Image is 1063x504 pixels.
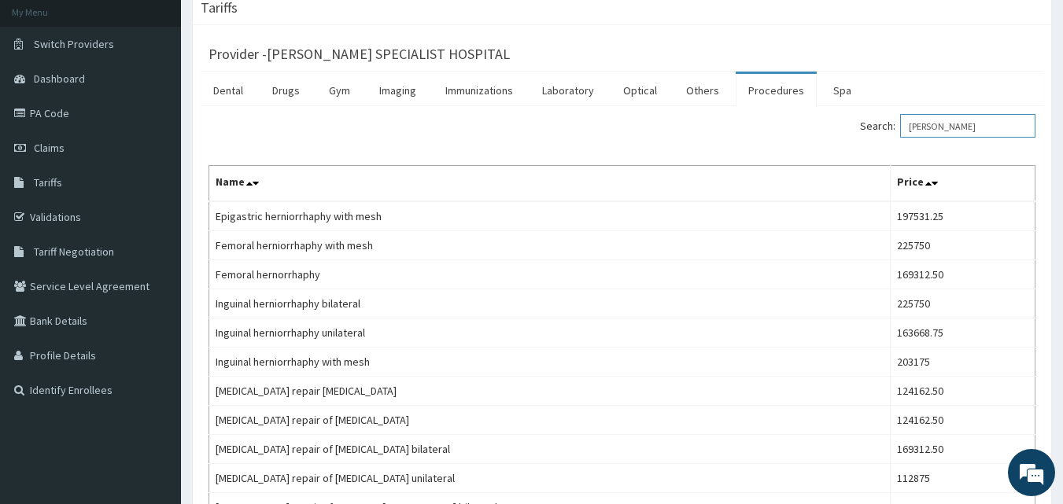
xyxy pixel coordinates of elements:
[8,337,300,392] textarea: Type your message and hit 'Enter'
[201,74,256,107] a: Dental
[209,260,891,289] td: Femoral hernorrhaphy
[209,406,891,435] td: [MEDICAL_DATA] repair of [MEDICAL_DATA]
[890,435,1035,464] td: 169312.50
[890,166,1035,202] th: Price
[890,348,1035,377] td: 203175
[34,141,65,155] span: Claims
[258,8,296,46] div: Minimize live chat window
[611,74,670,107] a: Optical
[34,175,62,189] span: Tariffs
[34,37,114,51] span: Switch Providers
[34,72,85,86] span: Dashboard
[890,406,1035,435] td: 124162.50
[209,348,891,377] td: Inguinal herniorrhaphy with mesh
[890,318,1035,348] td: 163668.75
[890,260,1035,289] td: 169312.50
[209,464,891,493] td: [MEDICAL_DATA] repair of [MEDICAL_DATA] unilateral
[367,74,429,107] a: Imaging
[316,74,363,107] a: Gym
[209,435,891,464] td: [MEDICAL_DATA] repair of [MEDICAL_DATA] bilateral
[209,377,891,406] td: [MEDICAL_DATA] repair [MEDICAL_DATA]
[674,74,732,107] a: Others
[209,166,891,202] th: Name
[890,201,1035,231] td: 197531.25
[890,377,1035,406] td: 124162.50
[209,201,891,231] td: Epigastric herniorrhaphy with mesh
[890,289,1035,318] td: 225750
[209,47,510,61] h3: Provider - [PERSON_NAME] SPECIALIST HOSPITAL
[890,231,1035,260] td: 225750
[821,74,864,107] a: Spa
[34,245,114,259] span: Tariff Negotiation
[433,74,526,107] a: Immunizations
[860,114,1035,138] label: Search:
[82,88,264,109] div: Chat with us now
[29,79,64,118] img: d_794563401_company_1708531726252_794563401
[209,231,891,260] td: Femoral herniorrhaphy with mesh
[260,74,312,107] a: Drugs
[209,318,891,348] td: Inguinal herniorrhaphy unilateral
[900,114,1035,138] input: Search:
[91,152,217,311] span: We're online!
[201,1,238,15] h3: Tariffs
[736,74,817,107] a: Procedures
[890,464,1035,493] td: 112875
[209,289,891,318] td: Inguinal herniorrhaphy bilateral
[530,74,607,107] a: Laboratory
